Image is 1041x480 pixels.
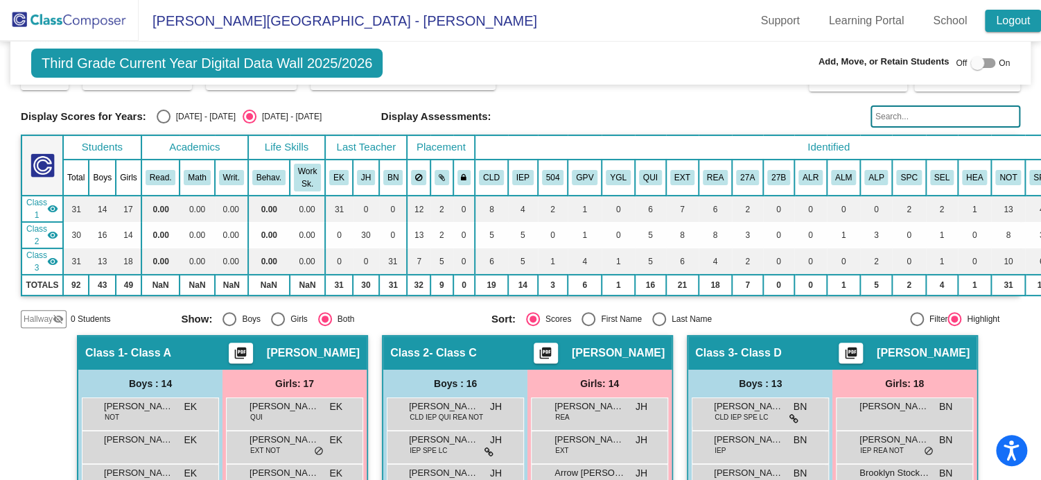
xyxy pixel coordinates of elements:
[538,222,568,248] td: 0
[636,433,647,447] span: JH
[116,275,141,295] td: 49
[252,170,286,185] button: Behav.
[666,222,699,248] td: 8
[453,248,475,275] td: 0
[250,400,319,413] span: [PERSON_NAME]
[250,433,319,447] span: [PERSON_NAME]
[170,110,236,123] div: [DATE] - [DATE]
[956,57,967,69] span: Off
[924,313,948,325] div: Filter
[572,170,597,185] button: GPV
[53,314,64,325] mat-icon: visibility_off
[248,135,325,160] th: Life Skills
[63,160,89,196] th: Total
[763,248,794,275] td: 0
[859,466,929,480] span: Brooklyn Stockton
[926,196,958,222] td: 2
[892,222,925,248] td: 0
[999,57,1010,69] span: On
[871,105,1020,128] input: Search...
[383,370,527,397] div: Boys : 16
[248,248,290,275] td: 0.00
[924,446,934,457] span: do_not_disturb_alt
[926,275,958,295] td: 4
[794,400,807,414] span: BN
[453,196,475,222] td: 0
[141,248,180,275] td: 0.00
[794,222,827,248] td: 0
[379,160,407,196] th: Briana Nelson
[958,160,991,196] th: Health Impacts in the Learning Env
[635,275,666,295] td: 16
[47,203,58,214] mat-icon: visibility
[89,275,116,295] td: 43
[21,275,63,295] td: TOTALS
[534,343,558,363] button: Print Students Details
[794,433,807,447] span: BN
[798,170,823,185] button: ALR
[329,170,349,185] button: EK
[636,400,647,414] span: JH
[430,275,453,295] td: 9
[409,400,478,413] span: [PERSON_NAME]
[47,256,58,267] mat-icon: visibility
[695,346,734,360] span: Class 3
[325,275,353,295] td: 31
[860,275,892,295] td: 5
[827,248,860,275] td: 0
[26,196,47,221] span: Class 1
[568,160,602,196] th: Good Parent Volunteer
[763,196,794,222] td: 0
[157,110,322,123] mat-radio-group: Select an option
[236,313,261,325] div: Boys
[860,445,904,456] span: IEP REA NOT
[453,222,475,248] td: 0
[508,275,538,295] td: 14
[229,343,253,363] button: Print Students Details
[124,346,171,360] span: - Class A
[958,275,991,295] td: 1
[714,400,783,413] span: [PERSON_NAME]
[818,10,916,32] a: Learning Portal
[930,170,954,185] button: SEL
[353,275,379,295] td: 30
[602,160,635,196] th: Young for Grade Level
[325,222,353,248] td: 0
[453,160,475,196] th: Keep with teacher
[860,160,892,196] th: Advanced Learning Plan (General)
[407,196,430,222] td: 12
[139,10,537,32] span: [PERSON_NAME][GEOGRAPHIC_DATA] - [PERSON_NAME]
[290,275,325,295] td: NaN
[353,222,379,248] td: 30
[892,248,925,275] td: 0
[410,445,447,456] span: IEP SPE LC
[860,196,892,222] td: 0
[250,445,280,456] span: EXT NOT
[827,275,860,295] td: 1
[926,248,958,275] td: 1
[379,196,407,222] td: 0
[714,466,783,480] span: [PERSON_NAME]
[290,222,325,248] td: 0.00
[479,170,504,185] button: CLD
[429,346,476,360] span: - Class C
[410,412,483,422] span: CLD IEP QUI REA NOT
[688,370,832,397] div: Boys : 13
[353,196,379,222] td: 0
[991,248,1025,275] td: 10
[508,196,538,222] td: 4
[508,222,538,248] td: 5
[285,313,308,325] div: Girls
[475,196,508,222] td: 8
[538,160,568,196] th: 504 Plan
[864,170,888,185] button: ALP
[763,160,794,196] th: 27J Plan (Behavior/SEL)
[715,412,768,422] span: CLD IEP SPE LC
[215,275,248,295] td: NaN
[383,170,403,185] button: BN
[250,466,319,480] span: [PERSON_NAME]
[116,196,141,222] td: 17
[639,170,662,185] button: QUI
[734,346,781,360] span: - Class D
[357,170,375,185] button: JH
